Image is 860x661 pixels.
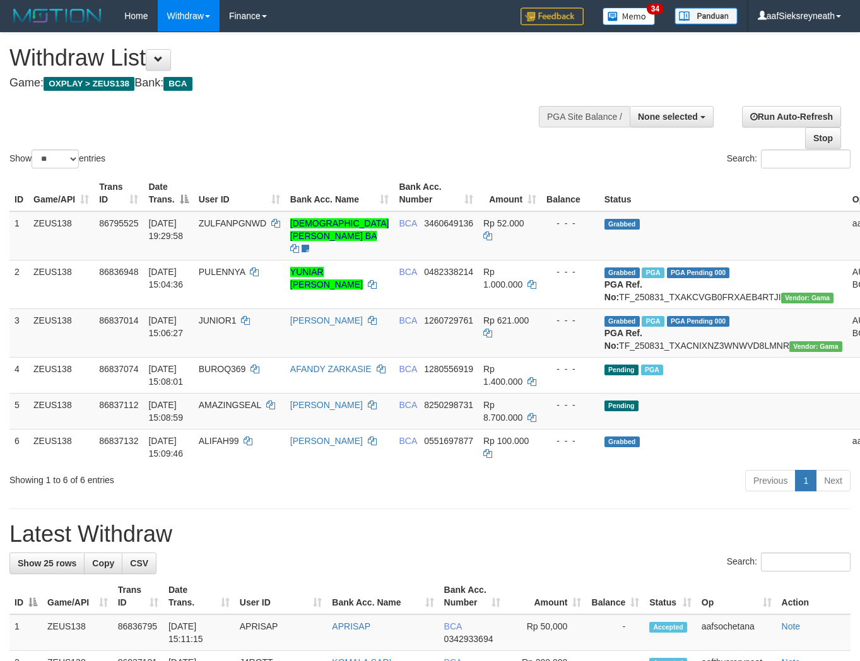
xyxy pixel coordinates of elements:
[444,621,462,631] span: BCA
[483,364,522,387] span: Rp 1.400.000
[674,8,738,25] img: panduan.png
[630,106,714,127] button: None selected
[505,578,586,614] th: Amount: activate to sort column ascending
[199,267,245,277] span: PULENNYA
[424,218,473,228] span: Copy 3460649136 to clipboard
[9,578,42,614] th: ID: activate to sort column descending
[599,308,847,357] td: TF_250831_TXACNIXNZ3WNWVD8LMNR
[84,553,122,574] a: Copy
[113,614,163,651] td: 86836795
[424,315,473,325] span: Copy 1260729761 to clipboard
[235,578,327,614] th: User ID: activate to sort column ascending
[603,8,656,25] img: Button%20Memo.svg
[9,553,85,574] a: Show 25 rows
[424,364,473,374] span: Copy 1280556919 to clipboard
[641,365,663,375] span: Marked by aafnoeunsreypich
[697,578,777,614] th: Op: activate to sort column ascending
[805,127,841,149] a: Stop
[444,634,493,644] span: Copy 0342933694 to clipboard
[546,266,594,278] div: - - -
[9,211,28,260] td: 1
[539,106,630,127] div: PGA Site Balance /
[290,315,363,325] a: [PERSON_NAME]
[9,469,349,486] div: Showing 1 to 6 of 6 entries
[399,436,416,446] span: BCA
[9,175,28,211] th: ID
[199,364,246,374] span: BUROQ369
[604,279,642,302] b: PGA Ref. No:
[9,429,28,465] td: 6
[28,308,94,357] td: ZEUS138
[521,8,584,25] img: Feedback.jpg
[483,436,529,446] span: Rp 100.000
[9,522,851,547] h1: Latest Withdraw
[194,175,285,211] th: User ID: activate to sort column ascending
[742,106,841,127] a: Run Auto-Refresh
[667,267,730,278] span: PGA Pending
[99,218,138,228] span: 86795525
[9,614,42,651] td: 1
[505,614,586,651] td: Rp 50,000
[394,175,478,211] th: Bank Acc. Number: activate to sort column ascending
[604,365,639,375] span: Pending
[546,399,594,411] div: - - -
[399,218,416,228] span: BCA
[638,112,698,122] span: None selected
[42,578,113,614] th: Game/API: activate to sort column ascending
[483,267,522,290] span: Rp 1.000.000
[795,470,816,491] a: 1
[782,621,801,631] a: Note
[9,149,105,168] label: Show entries
[789,341,842,352] span: Vendor URL: https://trx31.1velocity.biz
[599,175,847,211] th: Status
[9,6,105,25] img: MOTION_logo.png
[199,436,239,446] span: ALIFAH99
[9,357,28,393] td: 4
[163,614,235,651] td: [DATE] 15:11:15
[28,175,94,211] th: Game/API: activate to sort column ascending
[148,364,183,387] span: [DATE] 15:08:01
[781,293,834,303] span: Vendor URL: https://trx31.1velocity.biz
[777,578,851,614] th: Action
[541,175,599,211] th: Balance
[546,435,594,447] div: - - -
[285,175,394,211] th: Bank Acc. Name: activate to sort column ascending
[163,578,235,614] th: Date Trans.: activate to sort column ascending
[42,614,113,651] td: ZEUS138
[727,553,851,571] label: Search:
[604,436,640,447] span: Grabbed
[399,364,416,374] span: BCA
[604,316,640,327] span: Grabbed
[148,267,183,290] span: [DATE] 15:04:36
[399,267,416,277] span: BCA
[9,393,28,429] td: 5
[290,364,372,374] a: AFANDY ZARKASIE
[44,77,134,91] span: OXPLAY > ZEUS138
[745,470,796,491] a: Previous
[667,316,730,327] span: PGA Pending
[28,393,94,429] td: ZEUS138
[697,614,777,651] td: aafsochetana
[483,400,522,423] span: Rp 8.700.000
[290,400,363,410] a: [PERSON_NAME]
[199,218,266,228] span: ZULFANPGNWD
[478,175,541,211] th: Amount: activate to sort column ascending
[546,363,594,375] div: - - -
[290,218,389,241] a: [DEMOGRAPHIC_DATA][PERSON_NAME] BA
[148,315,183,338] span: [DATE] 15:06:27
[599,260,847,308] td: TF_250831_TXAKCVGB0FRXAEB4RTJI
[332,621,370,631] a: APRISAP
[647,3,664,15] span: 34
[32,149,79,168] select: Showentries
[143,175,193,211] th: Date Trans.: activate to sort column descending
[586,578,644,614] th: Balance: activate to sort column ascending
[483,315,529,325] span: Rp 621.000
[199,315,237,325] span: JUNIOR1
[424,267,473,277] span: Copy 0482338214 to clipboard
[130,558,148,568] span: CSV
[546,314,594,327] div: - - -
[546,217,594,230] div: - - -
[148,218,183,241] span: [DATE] 19:29:58
[148,400,183,423] span: [DATE] 15:08:59
[604,267,640,278] span: Grabbed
